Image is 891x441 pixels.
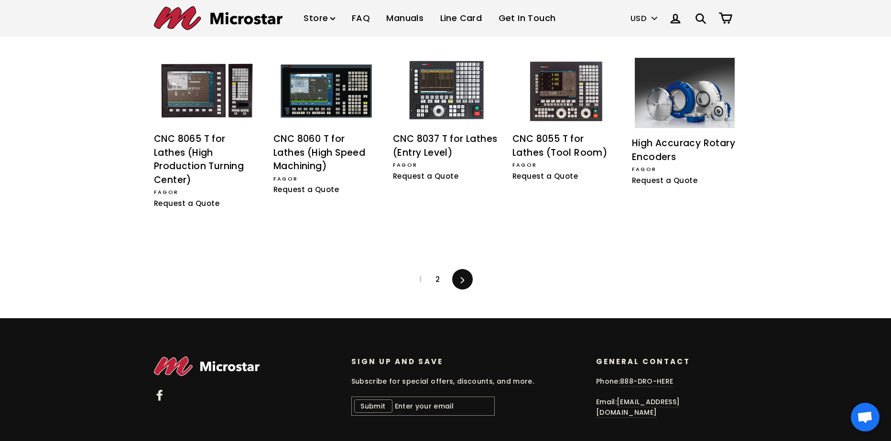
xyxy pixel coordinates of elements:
p: Phone: [596,376,731,387]
a: FAQ [345,4,377,32]
ul: Primary [296,4,563,32]
div: Fagor [632,165,737,174]
div: CNC 8060 T for Lathes (High Speed Machining) [273,132,379,173]
p: Subscribe for special offers, discounts, and more. [351,376,582,387]
p: Sign up and save [351,356,582,366]
a: [EMAIL_ADDRESS][DOMAIN_NAME] [596,397,680,418]
a: CNC 8055 T for Lathes (Tool Room) CNC 8055 T for Lathes (Tool Room) Fagor Request a Quote [512,58,618,184]
a: Line Card [433,4,489,32]
div: Open chat [851,403,880,431]
div: Fagor [273,175,379,183]
img: CNC 8065 T for Lathes (High Production Turning Center) [157,58,257,124]
a: 2 [430,272,445,287]
span: 1 [413,272,427,287]
img: Microstar Electronics [154,356,260,376]
div: Fagor [154,188,259,197]
p: General Contact [596,356,731,366]
span: Request a Quote [273,184,339,194]
div: High Accuracy Rotary Encoders [632,137,737,164]
a: Manuals [379,4,431,32]
div: Fagor [393,161,498,170]
div: CNC 8065 T for Lathes (High Production Turning Center) [154,132,259,187]
div: CNC 8037 T for Lathes (Entry Level) [393,132,498,160]
img: High Accuracy Rotary Encoders [635,58,735,128]
p: Email: [596,397,731,418]
div: Fagor [512,161,618,170]
button: Submit [354,399,392,413]
img: Microstar Electronics [154,6,283,30]
a: CNC 8060 T for Lathes (High Speed Machining) CNC 8060 T for Lathes (High Speed Machining) Fagor R... [273,58,379,198]
a: Store [296,4,342,32]
span: Request a Quote [632,175,697,185]
div: CNC 8055 T for Lathes (Tool Room) [512,132,618,160]
img: CNC 8060 T for Lathes (High Speed Machining) [276,58,376,124]
span: Request a Quote [393,171,458,181]
a: High Accuracy Rotary Encoders High Accuracy Rotary Encoders Fagor Request a Quote [632,58,737,189]
img: CNC 8055 T for Lathes (Tool Room) [515,58,615,124]
a: CNC 8037 T for Lathes (Entry Level) CNC 8037 T for Lathes (Entry Level) Fagor Request a Quote [393,58,498,184]
a: CNC 8065 T for Lathes (High Production Turning Center) CNC 8065 T for Lathes (High Production Tur... [154,58,259,212]
span: Request a Quote [154,198,219,208]
input: Enter your email [351,397,495,416]
img: CNC 8037 T for Lathes (Entry Level) [396,58,496,124]
span: Request a Quote [512,171,578,181]
a: 888-DRO-HERE [620,376,673,387]
a: Get In Touch [491,4,563,32]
